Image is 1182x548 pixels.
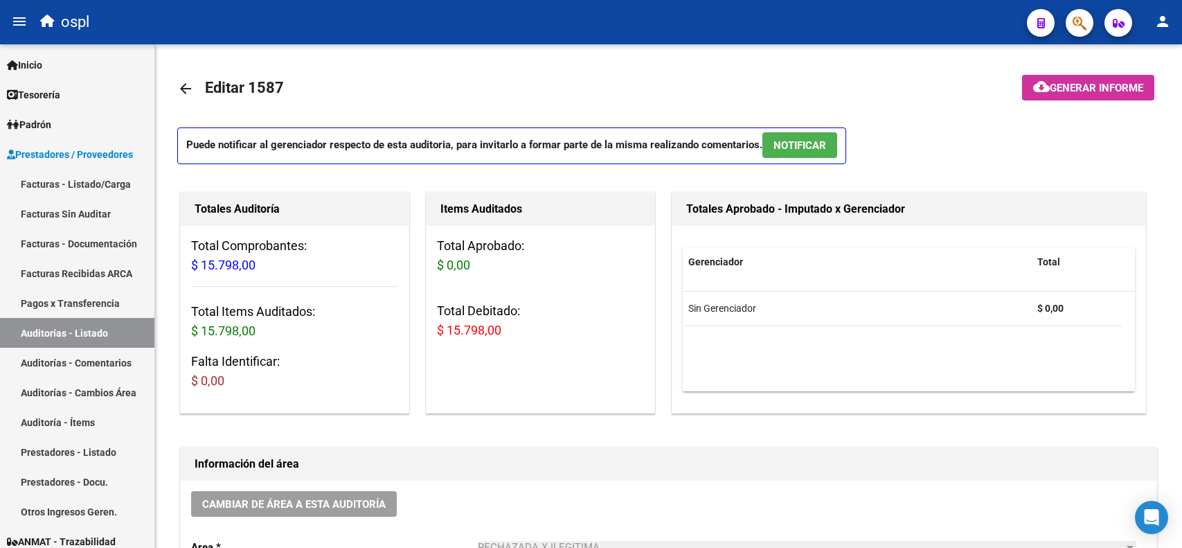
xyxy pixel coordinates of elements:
datatable-header-cell: Total [1032,247,1122,277]
span: $ 15.798,00 [191,258,256,272]
span: $ 15.798,00 [191,324,256,338]
button: Cambiar de área a esta auditoría [191,491,397,517]
mat-icon: arrow_back [177,80,194,97]
mat-icon: menu [11,13,28,30]
span: $ 0,00 [191,373,224,388]
span: $ 15.798,00 [437,323,501,337]
h3: Total Debitado: [437,301,644,340]
h3: Total Items Auditados: [191,302,398,341]
span: Cambiar de área a esta auditoría [202,498,386,511]
h1: Totales Aprobado - Imputado x Gerenciador [686,198,1132,220]
h1: Items Auditados [440,198,641,220]
strong: $ 0,00 [1037,303,1064,314]
h1: Información del área [195,453,1143,475]
span: Sin Gerenciador [688,303,756,314]
span: Padrón [7,117,51,132]
p: Puede notificar al gerenciador respecto de esta auditoria, para invitarlo a formar parte de la mi... [177,127,846,164]
span: Editar 1587 [205,79,284,96]
h3: Falta Identificar: [191,352,398,391]
span: Tesorería [7,87,60,103]
button: NOTIFICAR [762,132,837,158]
span: NOTIFICAR [773,139,826,152]
datatable-header-cell: Gerenciador [683,247,1032,277]
span: Generar informe [1050,82,1143,94]
span: $ 0,00 [437,258,470,272]
mat-icon: person [1154,13,1171,30]
div: Open Intercom Messenger [1135,501,1168,534]
h3: Total Aprobado: [437,236,644,275]
button: Generar informe [1022,75,1154,100]
span: Total [1037,256,1060,267]
span: Gerenciador [688,256,743,267]
h1: Totales Auditoría [195,198,395,220]
mat-icon: cloud_download [1033,78,1050,95]
h3: Total Comprobantes: [191,236,398,275]
span: Inicio [7,58,42,73]
span: Prestadores / Proveedores [7,147,133,162]
span: ospl [61,7,89,37]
